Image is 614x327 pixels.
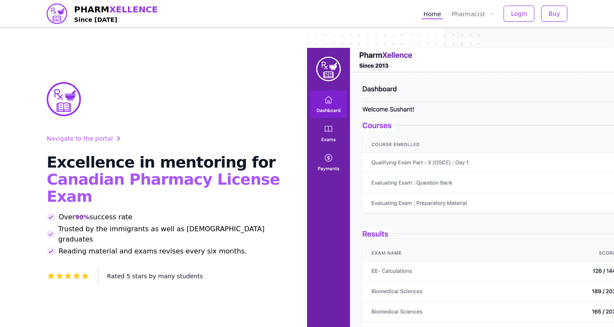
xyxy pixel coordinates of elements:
[75,213,89,221] span: 90%
[47,82,81,116] img: PharmXellence Logo
[541,6,567,22] button: Buy
[109,4,158,15] span: XELLENCE
[504,6,534,22] button: Login
[548,9,560,18] span: Buy
[511,9,527,18] span: Login
[47,171,280,205] span: Canadian Pharmacy License Exam
[74,3,158,15] span: PHARM
[450,8,497,19] button: Pharmacist
[59,246,247,256] span: Reading material and exams revises every six months.
[47,3,67,24] img: PharmXellence logo
[107,273,203,280] span: Rated 5 stars by many students
[74,15,158,24] h4: Since [DATE]
[58,224,286,245] span: Trusted by the immigrants as well as [DEMOGRAPHIC_DATA] graduates
[47,134,113,143] span: Navigate to the portal
[59,212,132,222] span: Over success rate
[47,153,275,171] span: Excellence in mentoring for
[422,8,443,19] a: Home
